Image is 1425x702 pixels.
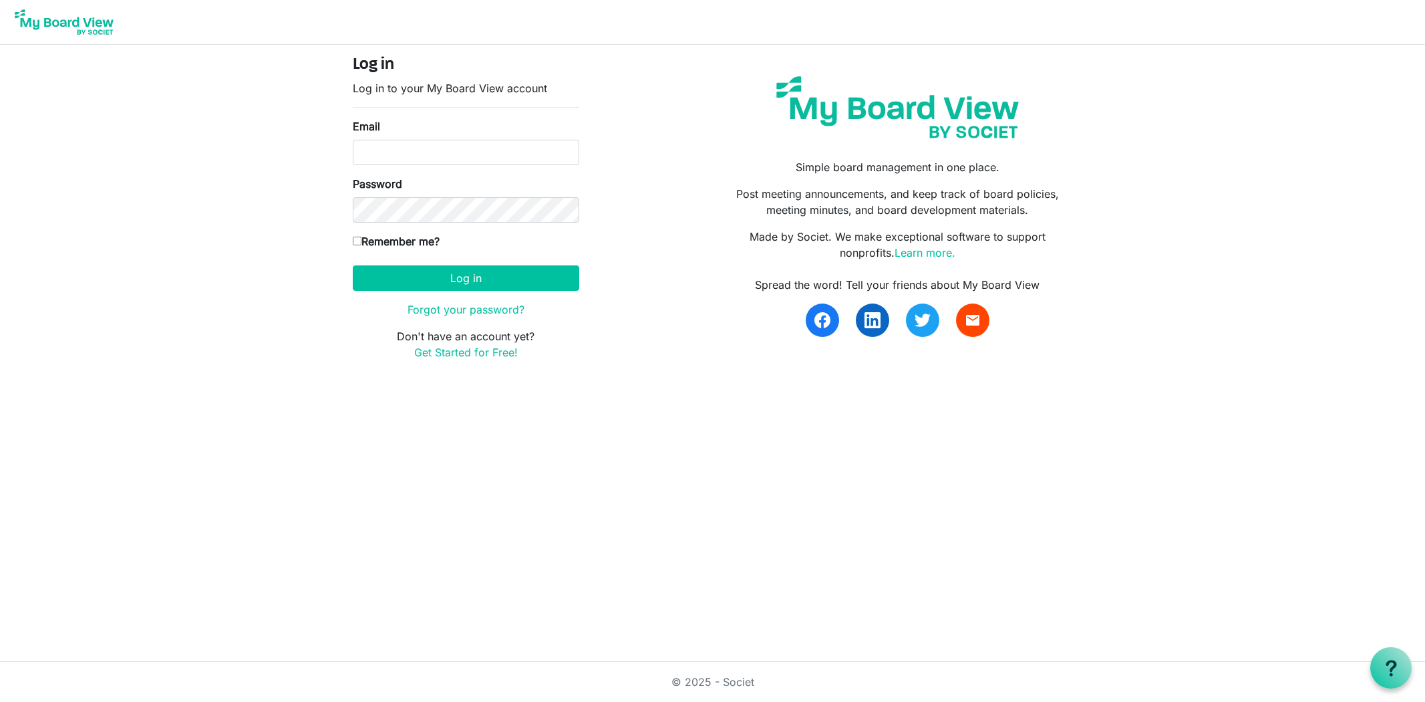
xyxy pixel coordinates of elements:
button: Log in [353,265,579,291]
p: Don't have an account yet? [353,328,579,360]
p: Made by Societ. We make exceptional software to support nonprofits. [722,229,1072,261]
a: Get Started for Free! [414,346,518,359]
input: Remember me? [353,237,361,245]
img: linkedin.svg [864,312,881,328]
label: Password [353,176,402,192]
a: email [956,304,989,337]
a: © 2025 - Societ [671,675,754,689]
label: Email [353,118,380,134]
h4: Log in [353,55,579,75]
p: Simple board management in one place. [722,159,1072,175]
p: Log in to your My Board View account [353,80,579,96]
img: my-board-view-societ.svg [766,66,1029,148]
img: twitter.svg [915,312,931,328]
p: Post meeting announcements, and keep track of board policies, meeting minutes, and board developm... [722,186,1072,218]
div: Spread the word! Tell your friends about My Board View [722,277,1072,293]
a: Learn more. [895,246,955,259]
img: facebook.svg [814,312,830,328]
label: Remember me? [353,233,440,249]
span: email [965,312,981,328]
a: Forgot your password? [408,303,524,316]
img: My Board View Logo [11,5,118,39]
